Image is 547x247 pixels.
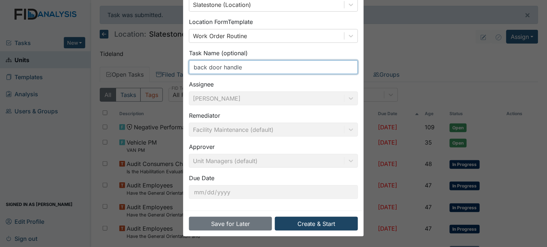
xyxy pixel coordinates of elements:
label: Remediator [189,111,220,120]
label: Location Form Template [189,17,253,26]
label: Task Name (optional) [189,49,248,57]
label: Due Date [189,174,214,182]
label: Assignee [189,80,214,89]
div: Slatestone (Location) [193,0,251,9]
button: Save for Later [189,217,272,231]
label: Approver [189,142,215,151]
button: Create & Start [275,217,358,231]
div: Work Order Routine [193,32,247,40]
